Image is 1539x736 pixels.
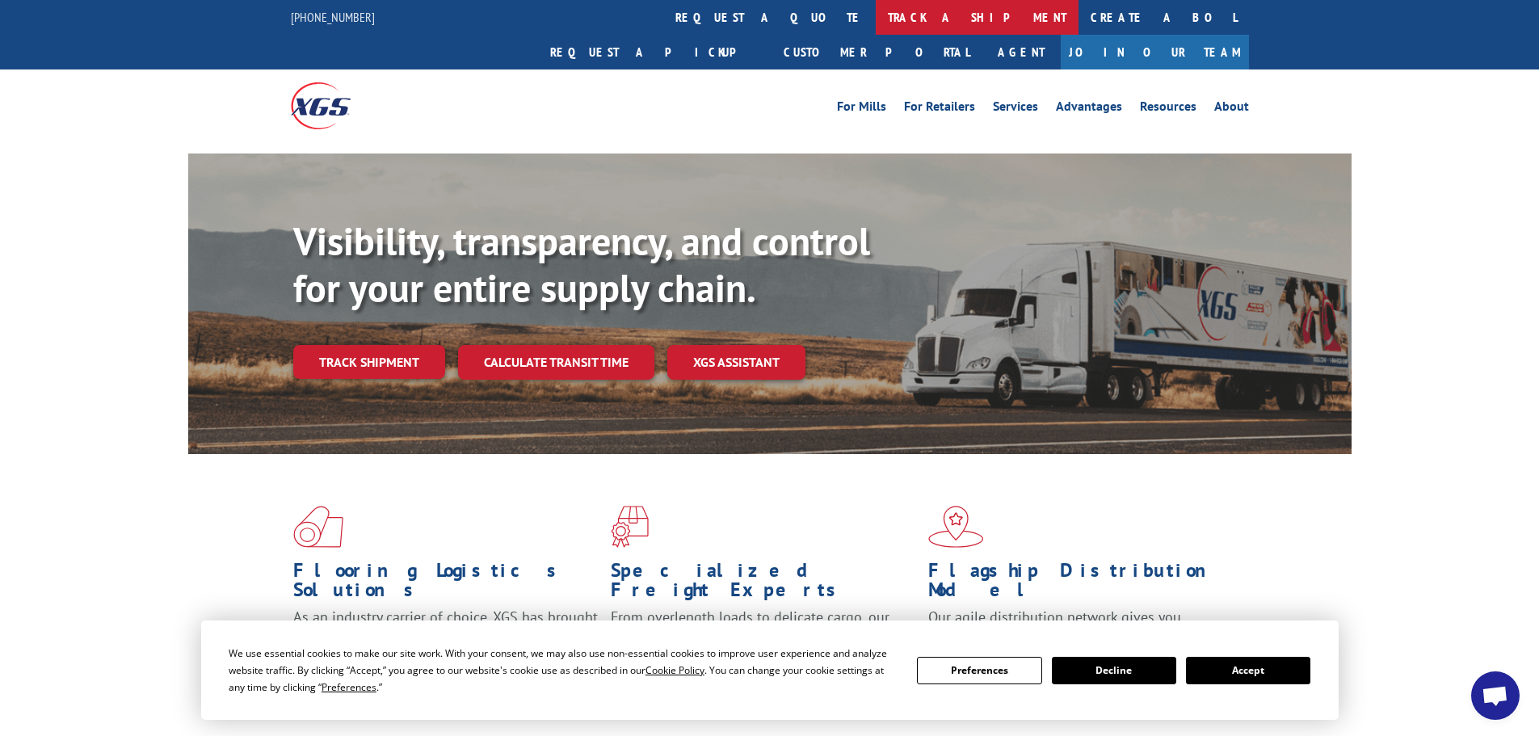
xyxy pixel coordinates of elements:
[982,35,1061,69] a: Agent
[928,506,984,548] img: xgs-icon-flagship-distribution-model-red
[458,345,654,380] a: Calculate transit time
[201,620,1339,720] div: Cookie Consent Prompt
[1056,100,1122,118] a: Advantages
[1186,657,1310,684] button: Accept
[293,608,598,665] span: As an industry carrier of choice, XGS has brought innovation and dedication to flooring logistics...
[611,561,916,608] h1: Specialized Freight Experts
[293,506,343,548] img: xgs-icon-total-supply-chain-intelligence-red
[293,216,870,313] b: Visibility, transparency, and control for your entire supply chain.
[645,663,704,677] span: Cookie Policy
[611,608,916,679] p: From overlength loads to delicate cargo, our experienced staff knows the best way to move your fr...
[538,35,772,69] a: Request a pickup
[293,345,445,379] a: Track shipment
[837,100,886,118] a: For Mills
[993,100,1038,118] a: Services
[928,608,1226,646] span: Our agile distribution network gives you nationwide inventory management on demand.
[322,680,376,694] span: Preferences
[1061,35,1249,69] a: Join Our Team
[293,561,599,608] h1: Flooring Logistics Solutions
[917,657,1041,684] button: Preferences
[611,506,649,548] img: xgs-icon-focused-on-flooring-red
[928,561,1234,608] h1: Flagship Distribution Model
[667,345,805,380] a: XGS ASSISTANT
[772,35,982,69] a: Customer Portal
[229,645,898,696] div: We use essential cookies to make our site work. With your consent, we may also use non-essential ...
[1471,671,1520,720] div: Open chat
[1052,657,1176,684] button: Decline
[1140,100,1196,118] a: Resources
[904,100,975,118] a: For Retailers
[1214,100,1249,118] a: About
[291,9,375,25] a: [PHONE_NUMBER]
